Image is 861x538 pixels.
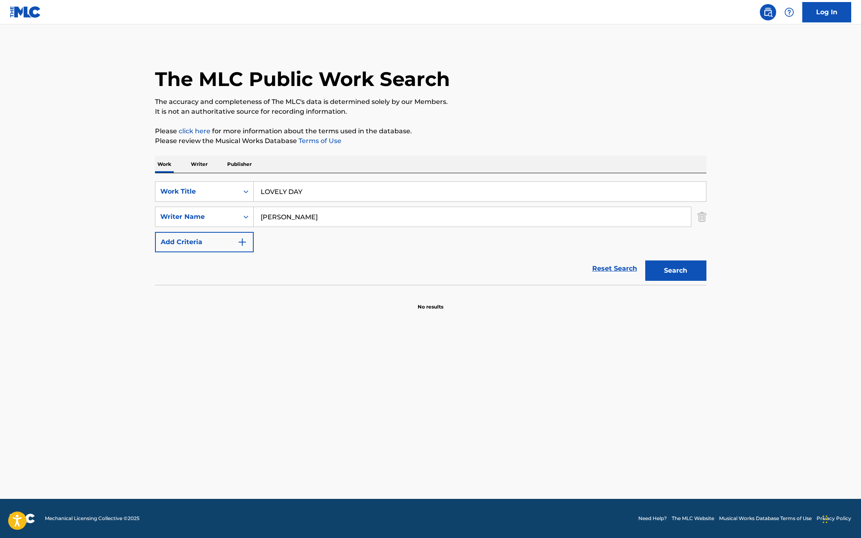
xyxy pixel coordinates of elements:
img: MLC Logo [10,6,41,18]
a: Public Search [760,4,776,20]
p: The accuracy and completeness of The MLC's data is determined solely by our Members. [155,97,706,107]
img: 9d2ae6d4665cec9f34b9.svg [237,237,247,247]
a: Reset Search [588,260,641,278]
a: Log In [802,2,851,22]
a: click here [179,127,210,135]
button: Search [645,260,706,281]
a: Privacy Policy [817,515,851,522]
img: help [784,7,794,17]
form: Search Form [155,181,706,285]
a: Musical Works Database Terms of Use [719,515,812,522]
img: logo [10,514,35,523]
p: Please review the Musical Works Database [155,136,706,146]
button: Add Criteria [155,232,254,252]
div: Drag [823,507,828,531]
h1: The MLC Public Work Search [155,67,450,91]
a: The MLC Website [672,515,714,522]
iframe: Chat Widget [820,499,861,538]
div: Writer Name [160,212,234,222]
p: It is not an authoritative source for recording information. [155,107,706,117]
a: Need Help? [638,515,667,522]
img: search [763,7,773,17]
div: Work Title [160,187,234,196]
p: No results [418,293,443,311]
span: Mechanical Licensing Collective © 2025 [45,515,139,522]
p: Work [155,156,174,173]
p: Publisher [225,156,254,173]
a: Terms of Use [297,137,341,145]
img: Delete Criterion [697,207,706,227]
p: Please for more information about the terms used in the database. [155,126,706,136]
div: Help [781,4,797,20]
p: Writer [188,156,210,173]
